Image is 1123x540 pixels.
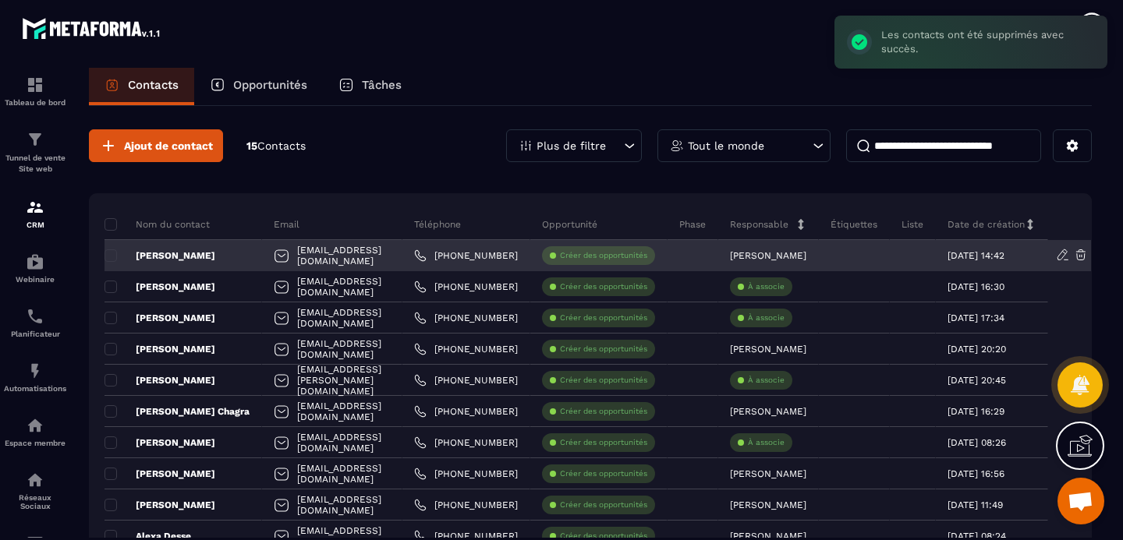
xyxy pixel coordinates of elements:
[948,281,1004,292] p: [DATE] 16:30
[26,198,44,217] img: formation
[414,499,518,511] a: [PHONE_NUMBER]
[105,436,215,449] p: [PERSON_NAME]
[414,249,518,262] a: [PHONE_NUMBER]
[105,499,215,511] p: [PERSON_NAME]
[414,218,461,231] p: Téléphone
[4,330,66,338] p: Planificateur
[4,295,66,350] a: schedulerschedulerPlanificateur
[730,499,806,510] p: [PERSON_NAME]
[105,249,215,262] p: [PERSON_NAME]
[414,468,518,480] a: [PHONE_NUMBER]
[26,362,44,380] img: automations
[4,439,66,447] p: Espace membre
[105,405,250,418] p: [PERSON_NAME] Chagra
[748,312,785,323] p: À associe
[948,468,1004,479] p: [DATE] 16:56
[831,218,877,231] p: Étiquettes
[902,218,923,231] p: Liste
[89,129,223,162] button: Ajout de contact
[4,404,66,459] a: automationsautomationsEspace membre
[748,437,785,448] p: À associe
[233,78,307,92] p: Opportunités
[730,250,806,261] p: [PERSON_NAME]
[128,78,179,92] p: Contacts
[730,218,788,231] p: Responsable
[274,218,299,231] p: Email
[730,344,806,355] p: [PERSON_NAME]
[537,140,606,151] p: Plus de filtre
[4,98,66,107] p: Tableau de bord
[730,468,806,479] p: [PERSON_NAME]
[1057,478,1104,524] div: Ouvrir le chat
[948,344,1006,355] p: [DATE] 20:20
[414,312,518,324] a: [PHONE_NUMBER]
[105,281,215,293] p: [PERSON_NAME]
[560,312,647,323] p: Créer des opportunités
[26,130,44,149] img: formation
[560,281,647,292] p: Créer des opportunités
[4,384,66,393] p: Automatisations
[748,375,785,386] p: À associe
[105,218,210,231] p: Nom du contact
[688,140,764,151] p: Tout le monde
[542,218,597,231] p: Opportunité
[948,406,1004,417] p: [DATE] 16:29
[26,307,44,326] img: scheduler
[4,275,66,284] p: Webinaire
[948,250,1004,261] p: [DATE] 14:42
[560,499,647,510] p: Créer des opportunités
[730,406,806,417] p: [PERSON_NAME]
[4,350,66,404] a: automationsautomationsAutomatisations
[948,437,1006,448] p: [DATE] 08:26
[4,64,66,118] a: formationformationTableau de bord
[560,437,647,448] p: Créer des opportunités
[560,250,647,261] p: Créer des opportunités
[560,375,647,386] p: Créer des opportunités
[4,459,66,522] a: social-networksocial-networkRéseaux Sociaux
[560,468,647,479] p: Créer des opportunités
[105,468,215,480] p: [PERSON_NAME]
[26,416,44,435] img: automations
[105,374,215,386] p: [PERSON_NAME]
[22,14,162,42] img: logo
[26,471,44,489] img: social-network
[124,138,213,154] span: Ajout de contact
[4,153,66,175] p: Tunnel de vente Site web
[679,218,706,231] p: Phase
[4,241,66,295] a: automationsautomationsWebinaire
[560,406,647,417] p: Créer des opportunités
[560,344,647,355] p: Créer des opportunités
[414,343,518,355] a: [PHONE_NUMBER]
[257,139,306,152] span: Contacts
[4,118,66,186] a: formationformationTunnel de vente Site web
[4,493,66,510] p: Réseaux Sociaux
[26,76,44,94] img: formation
[4,186,66,241] a: formationformationCRM
[948,312,1004,323] p: [DATE] 17:34
[362,78,402,92] p: Tâches
[948,218,1025,231] p: Date de création
[89,68,194,105] a: Contacts
[414,374,518,386] a: [PHONE_NUMBER]
[246,139,306,154] p: 15
[4,221,66,229] p: CRM
[414,281,518,293] a: [PHONE_NUMBER]
[948,499,1003,510] p: [DATE] 11:49
[414,436,518,449] a: [PHONE_NUMBER]
[948,375,1006,386] p: [DATE] 20:45
[194,68,323,105] a: Opportunités
[414,405,518,418] a: [PHONE_NUMBER]
[748,281,785,292] p: À associe
[105,343,215,355] p: [PERSON_NAME]
[323,68,417,105] a: Tâches
[105,312,215,324] p: [PERSON_NAME]
[26,252,44,271] img: automations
